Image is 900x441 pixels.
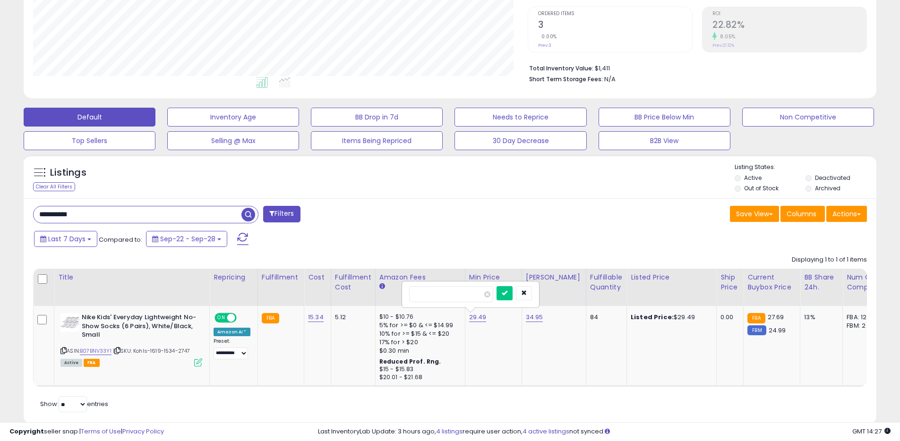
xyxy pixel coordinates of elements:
[744,174,762,182] label: Active
[529,64,593,72] b: Total Inventory Value:
[599,131,730,150] button: B2B View
[717,33,736,40] small: 8.05%
[604,75,616,84] span: N/A
[80,347,111,355] a: B07BNV33Y1
[33,182,75,191] div: Clear All Filters
[469,272,518,282] div: Min Price
[526,313,543,322] a: 34.95
[379,365,458,373] div: $15 - $15.83
[50,166,86,179] h5: Listings
[742,108,874,127] button: Non Competitive
[735,163,876,172] p: Listing States:
[9,427,44,436] strong: Copyright
[804,313,835,322] div: 13%
[599,108,730,127] button: BB Price Below Min
[60,313,202,365] div: ASIN:
[747,325,766,335] small: FBM
[712,19,866,32] h2: 22.82%
[262,313,279,323] small: FBA
[847,272,881,292] div: Num of Comp.
[529,75,603,83] b: Short Term Storage Fees:
[379,282,385,291] small: Amazon Fees.
[235,314,250,322] span: OFF
[379,338,458,347] div: 17% for > $20
[712,11,866,17] span: ROI
[454,108,586,127] button: Needs to Reprice
[847,322,878,330] div: FBM: 2
[538,11,692,17] span: Ordered Items
[631,313,674,322] b: Listed Price:
[768,313,784,322] span: 27.69
[82,313,197,342] b: Nike Kids' Everyday Lightweight No-Show Socks (6 Pairs), White/Black, Small
[523,427,569,436] a: 4 active listings
[160,234,215,244] span: Sep-22 - Sep-28
[529,62,860,73] li: $1,411
[214,338,250,359] div: Preset:
[318,427,891,436] div: Last InventoryLab Update: 3 hours ago, require user action, not synced.
[744,184,779,192] label: Out of Stock
[263,206,300,222] button: Filters
[58,272,206,282] div: Title
[780,206,825,222] button: Columns
[311,108,443,127] button: BB Drop in 7d
[454,131,586,150] button: 30 Day Decrease
[826,206,867,222] button: Actions
[308,272,327,282] div: Cost
[214,328,250,336] div: Amazon AI *
[167,108,299,127] button: Inventory Age
[792,255,867,264] div: Displaying 1 to 1 of 1 items
[379,373,458,382] div: $20.01 - $21.68
[40,399,108,408] span: Show: entries
[34,231,97,247] button: Last 7 Days
[167,131,299,150] button: Selling @ Max
[526,272,582,282] div: [PERSON_NAME]
[308,313,324,322] a: 15.34
[60,359,82,367] span: All listings currently available for purchase on Amazon
[436,427,463,436] a: 4 listings
[720,313,736,322] div: 0.00
[146,231,227,247] button: Sep-22 - Sep-28
[590,313,619,322] div: 84
[538,42,551,48] small: Prev: 3
[24,131,155,150] button: Top Sellers
[122,427,164,436] a: Privacy Policy
[99,235,142,244] span: Compared to:
[538,33,557,40] small: 0.00%
[379,313,458,321] div: $10 - $10.76
[84,359,100,367] span: FBA
[631,313,709,322] div: $29.49
[9,427,164,436] div: seller snap | |
[335,272,371,292] div: Fulfillment Cost
[747,272,796,292] div: Current Buybox Price
[720,272,739,292] div: Ship Price
[769,326,786,335] span: 24.99
[60,313,79,332] img: 417HPf8frmL._SL40_.jpg
[379,272,461,282] div: Amazon Fees
[81,427,121,436] a: Terms of Use
[379,347,458,355] div: $0.30 min
[214,272,254,282] div: Repricing
[787,209,816,219] span: Columns
[24,108,155,127] button: Default
[379,330,458,338] div: 10% for >= $15 & <= $20
[815,174,850,182] label: Deactivated
[852,427,891,436] span: 2025-10-7 14:27 GMT
[469,313,487,322] a: 29.49
[712,42,734,48] small: Prev: 21.12%
[538,19,692,32] h2: 3
[590,272,623,292] div: Fulfillable Quantity
[747,313,765,323] small: FBA
[804,272,839,292] div: BB Share 24h.
[379,321,458,330] div: 5% for >= $0 & <= $14.99
[113,347,190,355] span: | SKU: Kohls-1619-1534-2747
[379,357,441,365] b: Reduced Prof. Rng.
[631,272,712,282] div: Listed Price
[847,313,878,322] div: FBA: 12
[215,314,227,322] span: ON
[311,131,443,150] button: Items Being Repriced
[815,184,840,192] label: Archived
[48,234,86,244] span: Last 7 Days
[730,206,779,222] button: Save View
[335,313,368,322] div: 5.12
[262,272,300,282] div: Fulfillment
